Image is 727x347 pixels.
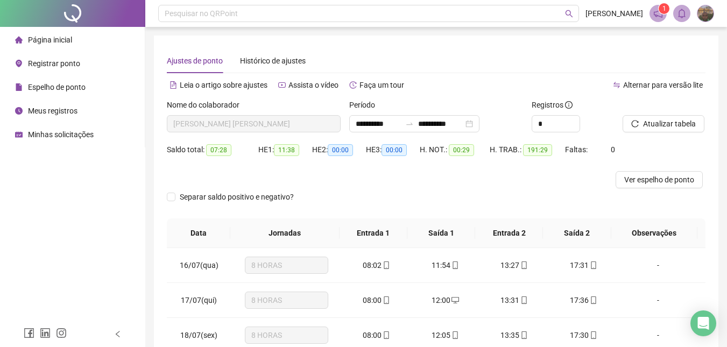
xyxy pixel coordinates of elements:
[616,171,703,188] button: Ver espelho de ponto
[24,328,34,338] span: facebook
[180,261,218,270] span: 16/07(qua)
[167,218,230,248] th: Data
[359,81,404,89] span: Faça um tour
[697,5,714,22] img: 70702
[40,328,51,338] span: linkedin
[643,118,696,130] span: Atualizar tabela
[340,218,407,248] th: Entrada 1
[613,81,620,89] span: swap
[206,144,231,156] span: 07:28
[420,294,471,306] div: 12:00
[407,218,475,248] th: Saída 1
[450,331,459,339] span: mobile
[240,56,306,65] span: Histórico de ajustes
[167,56,223,65] span: Ajustes de ponto
[382,144,407,156] span: 00:00
[28,83,86,91] span: Espelho de ponto
[557,329,609,341] div: 17:30
[626,329,690,341] div: -
[557,259,609,271] div: 17:31
[623,81,703,89] span: Alternar para versão lite
[251,292,322,308] span: 8 HORAS
[420,259,471,271] div: 11:54
[589,261,597,269] span: mobile
[351,259,403,271] div: 08:02
[181,296,217,304] span: 17/07(qui)
[278,81,286,89] span: youtube
[490,144,565,156] div: H. TRAB.:
[450,296,459,304] span: desktop
[167,144,258,156] div: Saldo total:
[626,259,690,271] div: -
[690,310,716,336] div: Open Intercom Messenger
[15,60,23,67] span: environment
[611,218,697,248] th: Observações
[565,101,573,109] span: info-circle
[519,331,528,339] span: mobile
[382,331,390,339] span: mobile
[624,174,694,186] span: Ver espelho de ponto
[28,59,80,68] span: Registrar ponto
[589,296,597,304] span: mobile
[557,294,609,306] div: 17:36
[489,294,540,306] div: 13:31
[653,9,663,18] span: notification
[167,99,246,111] label: Nome do colaborador
[312,144,366,156] div: HE 2:
[366,144,420,156] div: HE 3:
[175,191,298,203] span: Separar saldo positivo e negativo?
[28,36,72,44] span: Página inicial
[589,331,597,339] span: mobile
[475,218,543,248] th: Entrada 2
[543,218,611,248] th: Saída 2
[288,81,338,89] span: Assista o vídeo
[382,296,390,304] span: mobile
[351,294,403,306] div: 08:00
[449,144,474,156] span: 00:29
[251,257,322,273] span: 8 HORAS
[585,8,643,19] span: [PERSON_NAME]
[258,144,312,156] div: HE 1:
[626,294,690,306] div: -
[349,99,382,111] label: Período
[15,36,23,44] span: home
[173,116,334,132] span: PAULO RICARDO CRESCENCIO
[114,330,122,338] span: left
[251,327,322,343] span: 8 HORAS
[677,9,687,18] span: bell
[623,115,704,132] button: Atualizar tabela
[274,144,299,156] span: 11:38
[611,145,615,154] span: 0
[519,261,528,269] span: mobile
[382,261,390,269] span: mobile
[15,83,23,91] span: file
[28,107,77,115] span: Meus registros
[420,144,490,156] div: H. NOT.:
[420,329,471,341] div: 12:05
[405,119,414,128] span: swap-right
[170,81,177,89] span: file-text
[519,296,528,304] span: mobile
[405,119,414,128] span: to
[523,144,552,156] span: 191:29
[620,227,689,239] span: Observações
[351,329,403,341] div: 08:00
[230,218,340,248] th: Jornadas
[489,259,540,271] div: 13:27
[662,5,666,12] span: 1
[659,3,669,14] sup: 1
[349,81,357,89] span: history
[180,81,267,89] span: Leia o artigo sobre ajustes
[565,10,573,18] span: search
[28,130,94,139] span: Minhas solicitações
[450,261,459,269] span: mobile
[532,99,573,111] span: Registros
[15,107,23,115] span: clock-circle
[15,131,23,138] span: schedule
[631,120,639,128] span: reload
[328,144,353,156] span: 00:00
[565,145,589,154] span: Faltas:
[56,328,67,338] span: instagram
[489,329,540,341] div: 13:35
[180,331,217,339] span: 18/07(sex)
